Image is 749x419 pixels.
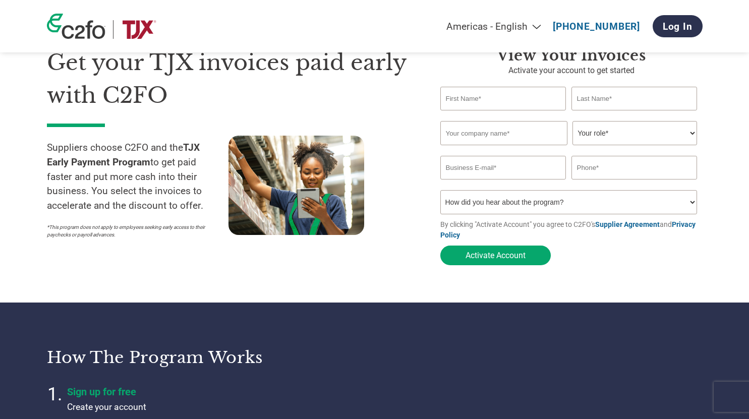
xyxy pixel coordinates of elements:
p: Suppliers choose C2FO and the to get paid faster and put more cash into their business. You selec... [47,141,228,213]
a: [PHONE_NUMBER] [553,21,640,32]
div: Invalid last name or last name is too long [571,111,698,117]
h3: View Your Invoices [440,46,703,65]
input: First Name* [440,87,566,110]
input: Last Name* [571,87,698,110]
a: Log In [653,15,703,37]
img: c2fo logo [47,14,105,39]
div: Inavlid Phone Number [571,181,698,186]
input: Invalid Email format [440,156,566,179]
h3: How the program works [47,347,362,368]
p: *This program does not apply to employees seeking early access to their paychecks or payroll adva... [47,223,218,238]
input: Phone* [571,156,698,179]
strong: TJX Early Payment Program [47,142,200,168]
div: Invalid first name or first name is too long [440,111,566,117]
a: Privacy Policy [440,220,696,239]
p: Activate your account to get started [440,65,703,77]
div: Invalid company name or company name is too long [440,146,698,152]
h1: Get your TJX invoices paid early with C2FO [47,46,410,111]
h4: Sign up for free [67,386,319,398]
button: Activate Account [440,246,551,265]
a: Supplier Agreement [595,220,660,228]
div: Inavlid Email Address [440,181,566,186]
img: supply chain worker [228,136,364,235]
img: TJX [121,20,157,39]
input: Your company name* [440,121,567,145]
select: Title/Role [572,121,697,145]
p: Create your account [67,400,319,413]
p: By clicking "Activate Account" you agree to C2FO's and [440,219,703,241]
